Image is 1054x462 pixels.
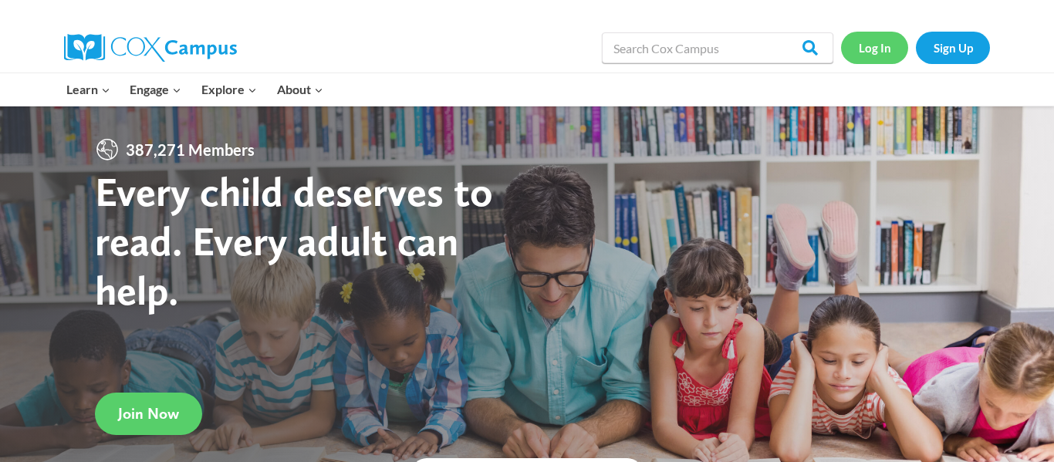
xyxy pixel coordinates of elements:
button: Child menu of Explore [191,73,267,106]
button: Child menu of Engage [120,73,192,106]
strong: Every child deserves to read. Every adult can help. [95,167,493,314]
button: Child menu of Learn [56,73,120,106]
img: Cox Campus [64,34,237,62]
button: Child menu of About [267,73,333,106]
nav: Primary Navigation [56,73,333,106]
span: 387,271 Members [120,137,261,162]
a: Sign Up [916,32,990,63]
input: Search Cox Campus [602,32,833,63]
a: Log In [841,32,908,63]
nav: Secondary Navigation [841,32,990,63]
a: Join Now [95,393,202,435]
span: Join Now [118,404,179,423]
